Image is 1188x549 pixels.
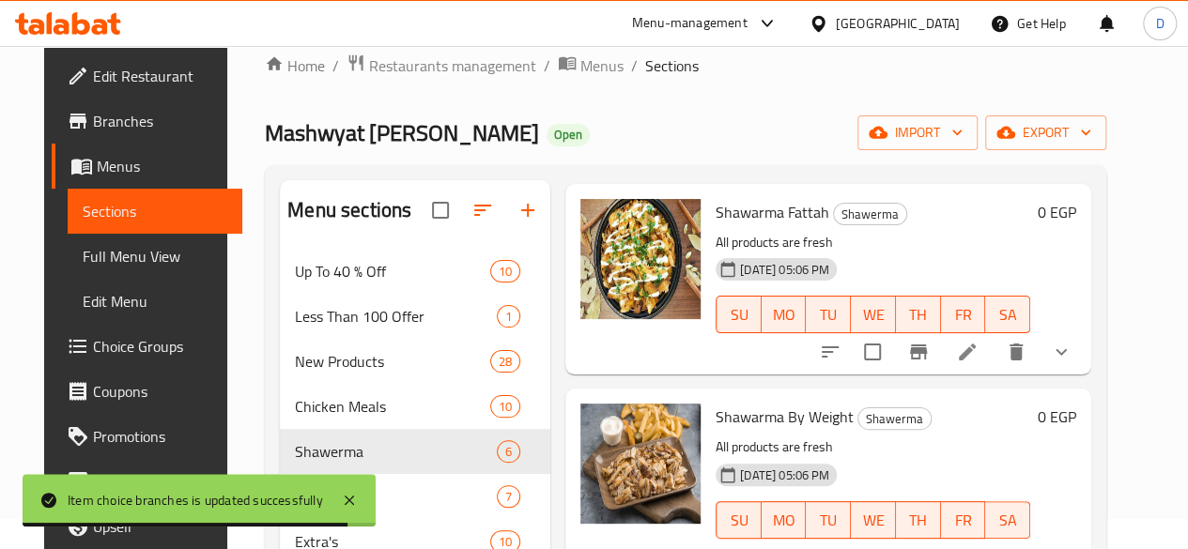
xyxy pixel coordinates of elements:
[716,501,762,539] button: SU
[332,54,339,77] li: /
[52,144,242,189] a: Menus
[295,305,497,328] span: Less Than 100 Offer
[896,296,941,333] button: TH
[93,65,227,87] span: Edit Restaurant
[68,234,242,279] a: Full Menu View
[347,53,536,78] a: Restaurants management
[280,339,550,384] div: New Products28
[1038,199,1076,225] h6: 0 EGP
[994,329,1039,374] button: delete
[547,127,590,143] span: Open
[68,490,323,511] div: Item choice branches is updated successfully
[52,53,242,99] a: Edit Restaurant
[985,501,1030,539] button: SA
[724,507,754,534] span: SU
[716,198,829,226] span: Shawarma Fattah
[295,395,490,418] span: Chicken Meals
[733,261,837,279] span: [DATE] 05:06 PM
[833,203,907,225] div: Shawerma
[83,245,227,267] span: Full Menu View
[813,507,843,534] span: TU
[295,260,490,282] span: Up To 40 % Off
[580,199,701,319] img: Shawarma Fattah
[280,384,550,429] div: Chicken Meals10
[265,53,1106,78] nav: breadcrumb
[724,301,754,328] span: SU
[490,395,520,418] div: items
[762,501,807,539] button: MO
[941,296,986,333] button: FR
[857,115,978,150] button: import
[836,13,960,34] div: [GEOGRAPHIC_DATA]
[949,301,979,328] span: FR
[460,188,505,233] span: Sort sections
[97,155,227,177] span: Menus
[580,54,624,77] span: Menus
[295,440,497,463] span: Shawerma
[716,231,1030,254] p: All products are fresh
[985,296,1030,333] button: SA
[941,501,986,539] button: FR
[52,369,242,414] a: Coupons
[857,407,932,430] div: Shawerma
[295,485,497,508] span: Casseroles
[421,191,460,230] span: Select all sections
[68,189,242,234] a: Sections
[853,332,892,372] span: Select to update
[544,54,550,77] li: /
[903,301,933,328] span: TH
[1039,329,1084,374] button: show more
[265,54,325,77] a: Home
[295,350,490,373] span: New Products
[985,115,1106,150] button: export
[769,507,799,534] span: MO
[83,290,227,313] span: Edit Menu
[280,294,550,339] div: Less Than 100 Offer1
[896,329,941,374] button: Branch-specific-item
[808,329,853,374] button: sort-choices
[858,507,888,534] span: WE
[851,501,896,539] button: WE
[93,470,227,493] span: Menu disclaimer
[93,110,227,132] span: Branches
[580,404,701,524] img: Shawarma By Weight
[280,249,550,294] div: Up To 40 % Off10
[716,296,762,333] button: SU
[265,112,539,154] span: Mashwyat [PERSON_NAME]
[52,504,242,549] a: Upsell
[280,474,550,519] div: Casseroles7
[631,54,638,77] li: /
[547,124,590,146] div: Open
[956,341,979,363] a: Edit menu item
[83,200,227,222] span: Sections
[716,435,1030,459] p: All products are fresh
[498,443,519,461] span: 6
[896,501,941,539] button: TH
[813,301,843,328] span: TU
[806,501,851,539] button: TU
[834,204,906,225] span: Shawerma
[491,353,519,371] span: 28
[287,196,411,224] h2: Menu sections
[1038,404,1076,430] h6: 0 EGP
[93,425,227,448] span: Promotions
[52,324,242,369] a: Choice Groups
[993,301,1023,328] span: SA
[52,99,242,144] a: Branches
[505,188,550,233] button: Add section
[497,305,520,328] div: items
[1000,121,1091,145] span: export
[498,308,519,326] span: 1
[851,296,896,333] button: WE
[1155,13,1164,34] span: D
[632,12,748,35] div: Menu-management
[858,301,888,328] span: WE
[949,507,979,534] span: FR
[490,350,520,373] div: items
[280,429,550,474] div: Shawerma6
